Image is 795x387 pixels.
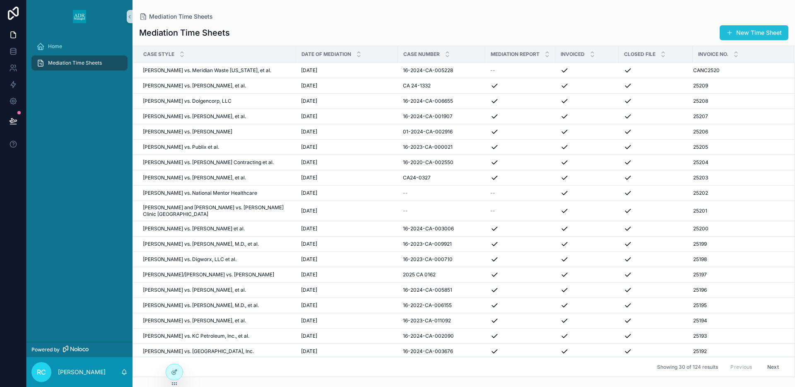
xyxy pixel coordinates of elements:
span: [PERSON_NAME] vs. [PERSON_NAME], et al. [143,174,246,181]
a: [PERSON_NAME] vs. KC Petroleum, Inc., et al. [143,333,291,339]
a: [PERSON_NAME] vs. [PERSON_NAME], M.D., et al. [143,241,291,247]
a: 25204 [693,159,784,166]
a: Mediation Time Sheets [139,12,213,21]
a: -- [490,67,550,74]
a: Powered by [26,342,132,357]
a: [DATE] [301,128,393,135]
a: [DATE] [301,67,393,74]
span: [PERSON_NAME] vs. [PERSON_NAME] [143,128,232,135]
span: 16-2024-CA-003006 [403,225,454,232]
span: 16-2024-CA-005228 [403,67,453,74]
span: [PERSON_NAME] vs. Dolgencorp, LLC [143,98,231,104]
span: [PERSON_NAME] vs. [PERSON_NAME], et al. [143,82,246,89]
span: 25194 [693,317,707,324]
span: [PERSON_NAME]/[PERSON_NAME] vs. [PERSON_NAME] [143,271,274,278]
span: [DATE] [301,82,317,89]
a: 16-2024-CA-002090 [403,333,480,339]
span: 16-2022-CA-006155 [403,302,452,309]
span: 25198 [693,256,707,263]
span: 25204 [693,159,708,166]
a: 25197 [693,271,784,278]
span: [DATE] [301,67,317,74]
span: 25197 [693,271,707,278]
img: App logo [73,10,86,23]
a: [PERSON_NAME] vs. Digworx, LLC et al. [143,256,291,263]
a: [DATE] [301,287,393,293]
span: -- [403,190,408,196]
span: 25196 [693,287,707,293]
span: 25207 [693,113,708,120]
span: 16-2024-CA-003676 [403,348,453,355]
a: 25200 [693,225,784,232]
span: 16-2020-CA-002550 [403,159,453,166]
a: 25206 [693,128,784,135]
span: -- [490,208,495,214]
span: [DATE] [301,302,317,309]
a: 25193 [693,333,784,339]
p: [PERSON_NAME] [58,368,106,376]
span: Date of Mediation [301,51,351,58]
a: 25195 [693,302,784,309]
a: 25201 [693,208,784,214]
a: [DATE] [301,144,393,150]
span: 25206 [693,128,708,135]
a: [PERSON_NAME] vs. [PERSON_NAME], M.D., et al. [143,302,291,309]
span: Mediation Report [491,51,540,58]
span: [PERSON_NAME] vs. [PERSON_NAME], et al. [143,317,246,324]
span: Powered by [31,346,60,353]
a: [PERSON_NAME]/[PERSON_NAME] vs. [PERSON_NAME] [143,271,291,278]
a: 25199 [693,241,784,247]
span: 25202 [693,190,708,196]
span: 16-2023-CA-000021 [403,144,453,150]
a: 16-2024-CA-003006 [403,225,480,232]
span: [DATE] [301,128,317,135]
button: New Time Sheet [720,25,788,40]
a: -- [403,208,480,214]
a: 25207 [693,113,784,120]
a: [DATE] [301,208,393,214]
a: [PERSON_NAME] and [PERSON_NAME] vs. [PERSON_NAME] Clinic [GEOGRAPHIC_DATA] [143,204,291,218]
a: [PERSON_NAME] vs. [PERSON_NAME], et al. [143,174,291,181]
a: [PERSON_NAME] vs. National Mentor Healthcare [143,190,291,196]
a: [DATE] [301,348,393,355]
a: -- [490,208,550,214]
a: [DATE] [301,256,393,263]
span: 16-2023-CA-011092 [403,317,451,324]
a: [PERSON_NAME] vs. [PERSON_NAME], et al. [143,113,291,120]
h1: Mediation Time Sheets [139,27,230,39]
span: [PERSON_NAME] vs. [PERSON_NAME], et al. [143,113,246,120]
span: RC [37,367,46,377]
span: Mediation Time Sheets [149,12,213,21]
span: [PERSON_NAME] vs. Publix et al. [143,144,219,150]
span: -- [490,67,495,74]
span: Mediation Time Sheets [48,60,102,66]
span: [PERSON_NAME] vs. [PERSON_NAME] et al. [143,225,245,232]
a: 16-2023-CA-000710 [403,256,480,263]
a: -- [403,190,480,196]
a: 16-2024-CA-005851 [403,287,480,293]
span: [DATE] [301,225,317,232]
a: 25208 [693,98,784,104]
span: 16-2024-CA-005851 [403,287,452,293]
span: [PERSON_NAME] vs. [GEOGRAPHIC_DATA], Inc. [143,348,254,355]
a: [DATE] [301,190,393,196]
span: [DATE] [301,174,317,181]
a: 16-2024-CA-005228 [403,67,480,74]
a: [PERSON_NAME] vs. Meridian Waste [US_STATE], et al. [143,67,291,74]
span: -- [403,208,408,214]
span: 25192 [693,348,707,355]
a: CA24-0327 [403,174,480,181]
a: 16-2024-CA-006655 [403,98,480,104]
span: [PERSON_NAME] vs. Digworx, LLC et al. [143,256,236,263]
span: [DATE] [301,333,317,339]
span: 16-2024-CA-001907 [403,113,453,120]
a: [PERSON_NAME] vs. [PERSON_NAME], et al. [143,287,291,293]
span: [PERSON_NAME] vs. [PERSON_NAME], et al. [143,287,246,293]
span: 25199 [693,241,707,247]
span: 16-2023-CA-009921 [403,241,452,247]
span: [DATE] [301,208,317,214]
span: 25205 [693,144,708,150]
span: Invoice No. [698,51,728,58]
a: [PERSON_NAME] vs. [GEOGRAPHIC_DATA], Inc. [143,348,291,355]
